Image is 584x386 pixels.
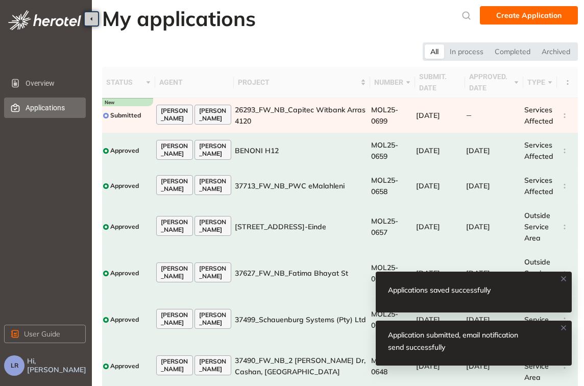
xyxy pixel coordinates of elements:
[416,111,440,120] span: [DATE]
[489,44,536,59] div: Completed
[524,211,550,243] span: Outside Service Area
[466,269,490,278] span: [DATE]
[388,284,503,296] div: Applications saved successfully
[161,178,188,192] span: [PERSON_NAME]
[235,315,366,324] span: 37499_Schauenburg Systems (Pty) Ltd
[388,329,534,353] div: Application submitted, email notification send successfully
[199,178,227,192] span: [PERSON_NAME]
[110,182,139,189] span: Approved
[161,311,188,326] span: [PERSON_NAME]
[235,356,366,376] span: 37490_FW_NB_2 [PERSON_NAME] Dr, Cashan, [GEOGRAPHIC_DATA]
[161,107,188,122] span: [PERSON_NAME]
[469,71,512,93] span: approved. date
[26,73,78,93] span: Overview
[161,142,188,157] span: [PERSON_NAME]
[4,355,25,376] button: LR
[444,44,489,59] div: In process
[26,98,78,118] span: Applications
[524,105,553,126] span: Services Affected
[110,223,139,230] span: Approved
[4,325,86,343] button: User Guide
[416,146,440,155] span: [DATE]
[24,328,60,340] span: User Guide
[155,67,234,98] th: agent
[416,269,440,278] span: [DATE]
[524,140,553,161] span: Services Affected
[110,363,139,370] span: Approved
[371,140,398,161] span: MOL25-0659
[235,269,348,278] span: 37627_FW_NB_Fatima Bhayat St
[480,6,578,25] button: Create Application
[199,107,227,122] span: [PERSON_NAME]
[371,356,398,376] span: MOL25-0648
[466,111,472,119] span: —
[8,10,81,30] img: logo
[425,44,444,59] div: All
[235,181,345,190] span: 37713_FW_NB_PWC eMalahleni
[524,257,550,289] span: Outside Service Area
[199,142,227,157] span: [PERSON_NAME]
[199,219,227,233] span: [PERSON_NAME]
[102,6,256,31] h2: My applications
[110,316,139,323] span: Approved
[199,265,227,280] span: [PERSON_NAME]
[416,181,440,190] span: [DATE]
[523,67,557,98] th: type
[371,105,398,126] span: MOL25-0699
[371,309,398,330] span: MOL25-0649
[465,67,523,98] th: approved. date
[161,265,188,280] span: [PERSON_NAME]
[235,222,326,231] span: [STREET_ADDRESS]-Einde
[110,270,139,277] span: Approved
[238,77,358,88] span: project
[199,358,227,373] span: [PERSON_NAME]
[524,176,553,196] span: Services Affected
[235,146,279,155] span: BENONI H12
[370,67,415,98] th: number
[466,181,490,190] span: [DATE]
[102,67,155,98] th: status
[371,176,398,196] span: MOL25-0658
[161,219,188,233] span: [PERSON_NAME]
[374,77,403,88] span: number
[466,146,490,155] span: [DATE]
[110,147,139,154] span: Approved
[234,67,370,98] th: project
[496,10,562,21] span: Create Application
[110,112,141,119] span: Submitted
[11,362,18,369] span: LR
[371,263,398,283] span: MOL25-0650
[527,77,545,88] span: type
[27,357,88,374] span: Hi, [PERSON_NAME]
[536,44,576,59] div: Archived
[161,358,188,373] span: [PERSON_NAME]
[106,77,143,88] span: status
[371,216,398,237] span: MOL25-0657
[466,222,490,231] span: [DATE]
[416,222,440,231] span: [DATE]
[199,311,227,326] span: [PERSON_NAME]
[415,67,465,98] th: submit. date
[235,105,366,126] span: 26293_FW_NB_Capitec Witbank Arras 4120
